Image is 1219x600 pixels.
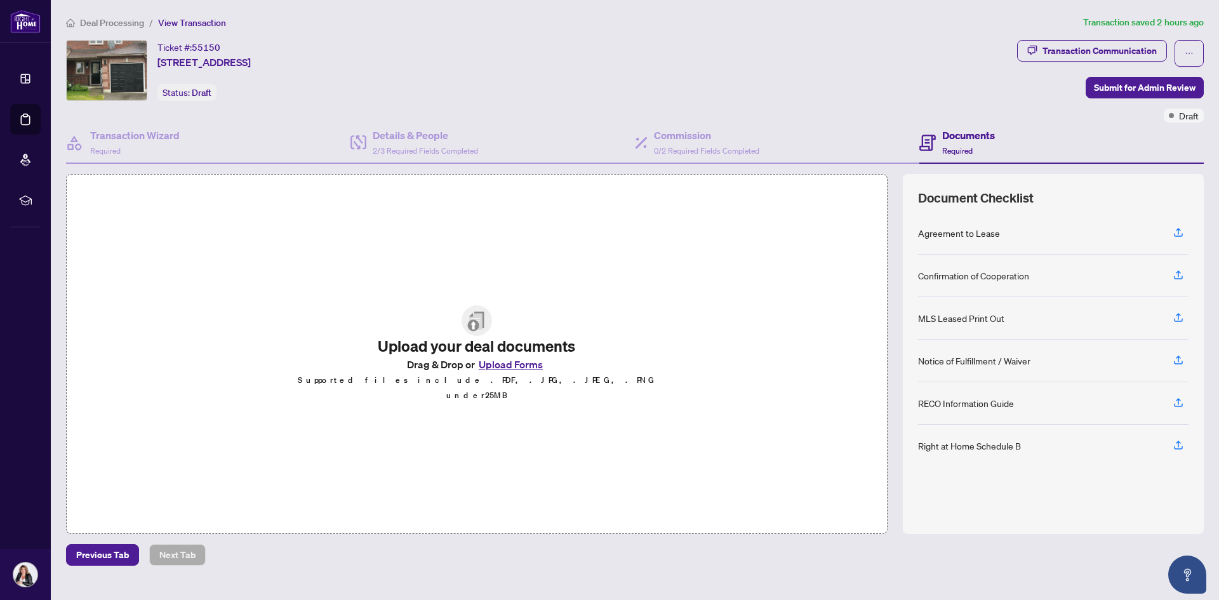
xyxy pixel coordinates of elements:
span: Drag & Drop or [407,356,547,373]
div: Status: [157,84,216,101]
button: Transaction Communication [1017,40,1167,62]
div: Right at Home Schedule B [918,439,1021,453]
div: MLS Leased Print Out [918,311,1004,325]
h2: Upload your deal documents [297,336,656,356]
img: IMG-N12415750_1.jpg [67,41,147,100]
span: Required [90,146,121,156]
span: Previous Tab [76,545,129,565]
h4: Details & People [373,128,478,143]
span: 2/3 Required Fields Completed [373,146,478,156]
span: Draft [1179,109,1199,123]
span: Submit for Admin Review [1094,77,1196,98]
span: Required [942,146,973,156]
span: home [66,18,75,27]
span: Deal Processing [80,17,144,29]
h4: Commission [654,128,759,143]
div: Notice of Fulfillment / Waiver [918,354,1030,368]
button: Open asap [1168,556,1206,594]
span: 0/2 Required Fields Completed [654,146,759,156]
div: RECO Information Guide [918,396,1014,410]
article: Transaction saved 2 hours ago [1083,15,1204,30]
img: logo [10,10,41,33]
span: ellipsis [1185,49,1194,58]
button: Upload Forms [475,356,547,373]
span: File UploadUpload your deal documentsDrag & Drop orUpload FormsSupported files include .PDF, .JPG... [287,295,667,413]
span: 55150 [192,42,220,53]
div: Agreement to Lease [918,226,1000,240]
span: View Transaction [158,17,226,29]
li: / [149,15,153,30]
p: Supported files include .PDF, .JPG, .JPEG, .PNG under 25 MB [297,373,656,403]
span: [STREET_ADDRESS] [157,55,251,70]
div: Transaction Communication [1042,41,1157,61]
h4: Transaction Wizard [90,128,180,143]
button: Next Tab [149,544,206,566]
h4: Documents [942,128,995,143]
button: Submit for Admin Review [1086,77,1204,98]
span: Document Checklist [918,189,1034,207]
button: Previous Tab [66,544,139,566]
div: Ticket #: [157,40,220,55]
img: Profile Icon [13,563,37,587]
img: File Upload [462,305,492,336]
span: Draft [192,87,211,98]
div: Confirmation of Cooperation [918,269,1029,283]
